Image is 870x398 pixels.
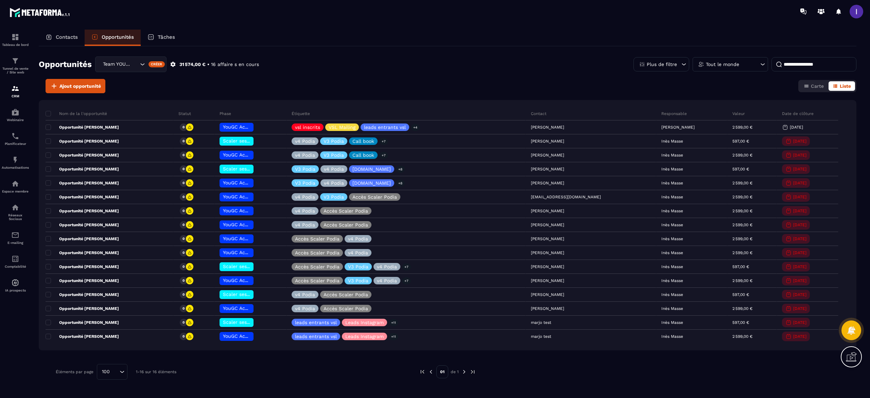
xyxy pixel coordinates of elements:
[11,180,19,188] img: automations
[97,364,127,380] div: Search for option
[295,181,315,185] p: V3 Podia
[95,56,167,72] div: Search for option
[182,320,185,325] p: 0
[732,292,749,297] p: 597,00 €
[732,167,749,171] p: 597,00 €
[182,153,185,157] p: 0
[348,264,368,269] p: V3 Podia
[223,305,260,311] span: YouGC Academy
[732,334,752,339] p: 2 599,00 €
[661,181,683,185] p: Inès Masse
[419,369,425,375] img: prev
[352,153,374,157] p: Call book
[800,81,828,91] button: Carte
[793,167,806,171] p: [DATE]
[182,264,185,269] p: 0
[10,6,71,18] img: logo
[46,292,119,297] p: Opportunité [PERSON_NAME]
[223,236,260,241] span: YouGC Academy
[324,222,368,227] p: Accès Scaler Podia
[793,153,806,157] p: [DATE]
[661,250,683,255] p: Inès Masse
[46,194,119,200] p: Opportunité [PERSON_NAME]
[324,181,344,185] p: v4 Podia
[793,320,806,325] p: [DATE]
[295,195,315,199] p: v4 Podia
[182,195,185,199] p: 0
[182,167,185,171] p: 0
[2,103,29,127] a: automationsautomationsWebinaire
[389,319,398,326] p: +11
[295,292,315,297] p: v4 Podia
[46,334,119,339] p: Opportunité [PERSON_NAME]
[661,195,683,199] p: Inès Masse
[793,222,806,227] p: [DATE]
[732,125,752,130] p: 2 599,00 €
[402,263,411,270] p: +7
[2,28,29,52] a: formationformationTableau de bord
[732,264,749,269] p: 597,00 €
[182,292,185,297] p: 0
[223,278,260,283] span: YouGC Academy
[324,153,344,157] p: V3 Podia
[793,181,806,185] p: [DATE]
[223,194,260,199] span: YouGC Academy
[793,278,806,283] p: [DATE]
[436,365,448,378] p: 01
[793,195,806,199] p: [DATE]
[100,368,112,376] span: 100
[324,306,368,311] p: Accès Scaler Podia
[732,181,752,185] p: 2 599,00 €
[46,208,119,214] p: Opportunité [PERSON_NAME]
[295,139,315,144] p: v4 Podia
[352,195,397,199] p: Accès Scaler Podia
[223,166,267,171] span: Scaler ses revenus
[352,181,391,185] p: [DOMAIN_NAME]
[706,62,739,67] p: Tout le monde
[11,231,19,239] img: email
[2,43,29,47] p: Tableau de bord
[182,181,185,185] p: 0
[223,208,260,213] span: YouGC Academy
[329,125,355,130] p: VSL Mailing
[211,61,259,68] p: 16 affaire s en cours
[396,166,405,173] p: +8
[132,61,138,68] input: Search for option
[2,142,29,146] p: Planificateur
[732,278,752,283] p: 2 599,00 €
[2,127,29,151] a: schedulerschedulerPlanificateur
[402,277,411,284] p: +7
[732,111,745,116] p: Valeur
[178,111,191,116] p: Statut
[11,255,19,263] img: accountant
[46,236,119,242] p: Opportunité [PERSON_NAME]
[223,333,260,339] span: YouGC Academy
[46,111,107,116] p: Nom de la l'opportunité
[829,81,855,91] button: Liste
[149,61,165,67] div: Créer
[428,369,434,375] img: prev
[782,111,814,116] p: Date de clôture
[396,180,405,187] p: +8
[661,292,683,297] p: Inès Masse
[101,61,132,68] span: Team YOUGC - Formations
[379,138,388,145] p: +7
[2,52,29,79] a: formationformationTunnel de vente / Site web
[11,57,19,65] img: formation
[2,198,29,226] a: social-networksocial-networkRéseaux Sociaux
[2,213,29,221] p: Réseaux Sociaux
[223,292,267,297] span: Scaler ses revenus
[348,250,368,255] p: v4 Podia
[661,222,683,227] p: Inès Masse
[2,118,29,122] p: Webinaire
[2,241,29,245] p: E-mailing
[732,320,749,325] p: 597,00 €
[793,264,806,269] p: [DATE]
[2,226,29,250] a: emailemailE-mailing
[732,236,752,241] p: 2 599,00 €
[661,209,683,213] p: Inès Masse
[182,278,185,283] p: 0
[295,278,340,283] p: Accès Scaler Podia
[732,250,752,255] p: 2 599,00 €
[352,167,391,171] p: [DOMAIN_NAME]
